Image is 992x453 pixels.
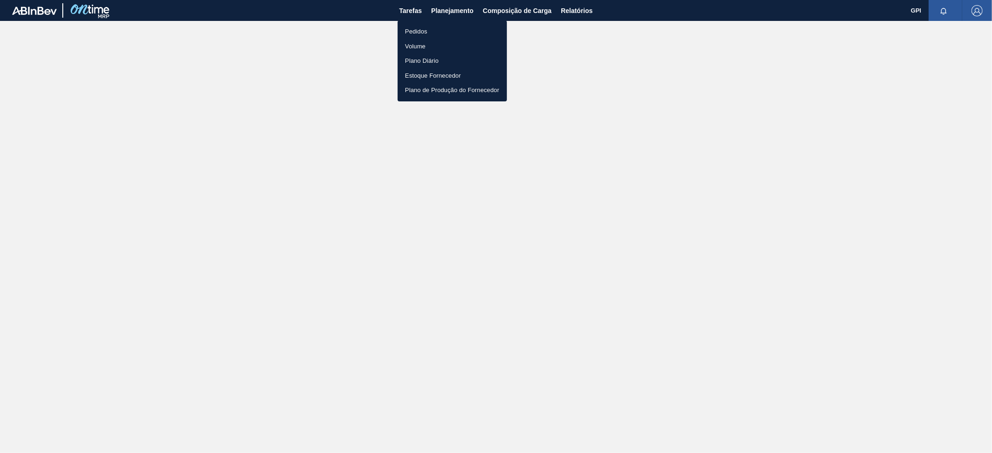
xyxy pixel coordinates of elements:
[398,68,507,83] a: Estoque Fornecedor
[398,24,507,39] a: Pedidos
[398,83,507,98] a: Plano de Produção do Fornecedor
[398,39,507,54] a: Volume
[398,53,507,68] a: Plano Diário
